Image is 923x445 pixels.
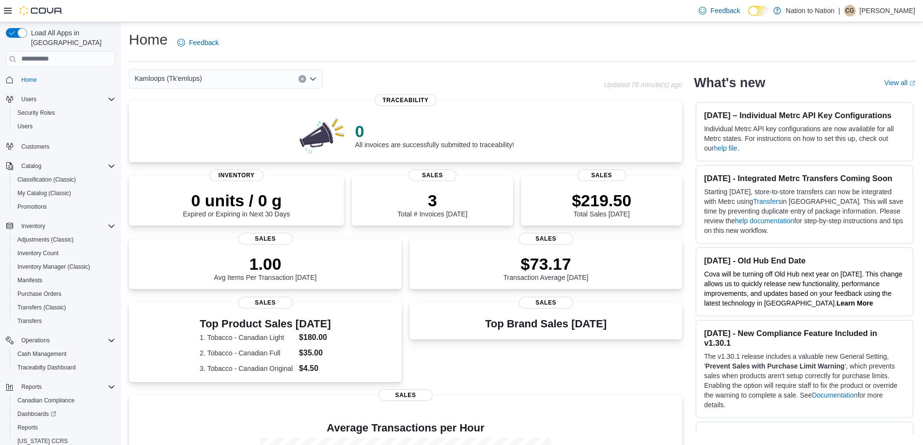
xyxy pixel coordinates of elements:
[14,261,94,273] a: Inventory Manager (Classic)
[10,314,119,328] button: Transfers
[17,335,54,346] button: Operations
[812,391,858,399] a: Documentation
[355,122,514,149] div: All invoices are successfully submitted to traceability!
[214,254,317,274] p: 1.00
[17,381,46,393] button: Reports
[17,189,71,197] span: My Catalog (Classic)
[200,333,295,342] dt: 1. Tobacco - Canadian Light
[298,75,306,83] button: Clear input
[297,116,347,154] img: 0
[14,261,115,273] span: Inventory Manager (Classic)
[17,249,59,257] span: Inventory Count
[519,297,573,308] span: Sales
[14,362,115,373] span: Traceabilty Dashboard
[17,397,75,404] span: Canadian Compliance
[519,233,573,245] span: Sales
[21,143,49,151] span: Customers
[17,290,62,298] span: Purchase Orders
[14,288,115,300] span: Purchase Orders
[14,422,115,433] span: Reports
[200,364,295,373] dt: 3. Tobacco - Canadian Original
[17,304,66,311] span: Transfers (Classic)
[837,299,873,307] a: Learn More
[137,422,674,434] h4: Average Transactions per Hour
[714,144,737,152] a: help file
[14,187,75,199] a: My Catalog (Classic)
[17,203,47,211] span: Promotions
[10,173,119,186] button: Classification (Classic)
[17,160,115,172] span: Catalog
[17,335,115,346] span: Operations
[14,395,115,406] span: Canadian Compliance
[14,107,59,119] a: Security Roles
[860,5,915,16] p: [PERSON_NAME]
[17,93,115,105] span: Users
[503,254,589,274] p: $73.17
[748,6,768,16] input: Dark Mode
[2,219,119,233] button: Inventory
[14,362,79,373] a: Traceabilty Dashboard
[14,187,115,199] span: My Catalog (Classic)
[17,350,66,358] span: Cash Management
[704,173,905,183] h3: [DATE] - Integrated Metrc Transfers Coming Soon
[173,33,222,52] a: Feedback
[909,80,915,86] svg: External link
[753,198,782,205] a: Transfers
[14,302,115,313] span: Transfers (Classic)
[704,352,905,410] p: The v1.30.1 release includes a valuable new General Setting, ' ', which prevents sales when produ...
[17,93,40,105] button: Users
[21,162,41,170] span: Catalog
[10,186,119,200] button: My Catalog (Classic)
[21,337,50,344] span: Operations
[299,347,331,359] dd: $35.00
[2,139,119,153] button: Customers
[209,169,264,181] span: Inventory
[17,364,76,371] span: Traceabilty Dashboard
[14,275,115,286] span: Manifests
[200,318,330,330] h3: Top Product Sales [DATE]
[214,254,317,281] div: Avg Items Per Transaction [DATE]
[704,256,905,265] h3: [DATE] - Old Hub End Date
[299,332,331,343] dd: $180.00
[299,363,331,374] dd: $4.50
[355,122,514,141] p: 0
[10,120,119,133] button: Users
[17,140,115,152] span: Customers
[10,233,119,246] button: Adjustments (Classic)
[10,246,119,260] button: Inventory Count
[309,75,317,83] button: Open list of options
[14,275,46,286] a: Manifests
[14,302,70,313] a: Transfers (Classic)
[14,201,51,213] a: Promotions
[578,169,626,181] span: Sales
[704,328,905,348] h3: [DATE] - New Compliance Feature Included in v1.30.1
[694,75,765,91] h2: What's new
[10,347,119,361] button: Cash Management
[21,222,45,230] span: Inventory
[14,288,65,300] a: Purchase Orders
[397,191,467,210] p: 3
[14,121,115,132] span: Users
[485,318,607,330] h3: Top Brand Sales [DATE]
[378,389,433,401] span: Sales
[710,6,740,15] span: Feedback
[14,247,115,259] span: Inventory Count
[189,38,219,47] span: Feedback
[17,276,42,284] span: Manifests
[14,234,115,246] span: Adjustments (Classic)
[17,410,56,418] span: Dashboards
[14,121,36,132] a: Users
[183,191,290,218] div: Expired or Expiring in Next 30 Days
[10,287,119,301] button: Purchase Orders
[2,92,119,106] button: Users
[10,106,119,120] button: Security Roles
[10,260,119,274] button: Inventory Manager (Classic)
[17,424,38,431] span: Reports
[14,408,115,420] span: Dashboards
[238,297,293,308] span: Sales
[10,200,119,214] button: Promotions
[786,5,834,16] p: Nation to Nation
[14,348,115,360] span: Cash Management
